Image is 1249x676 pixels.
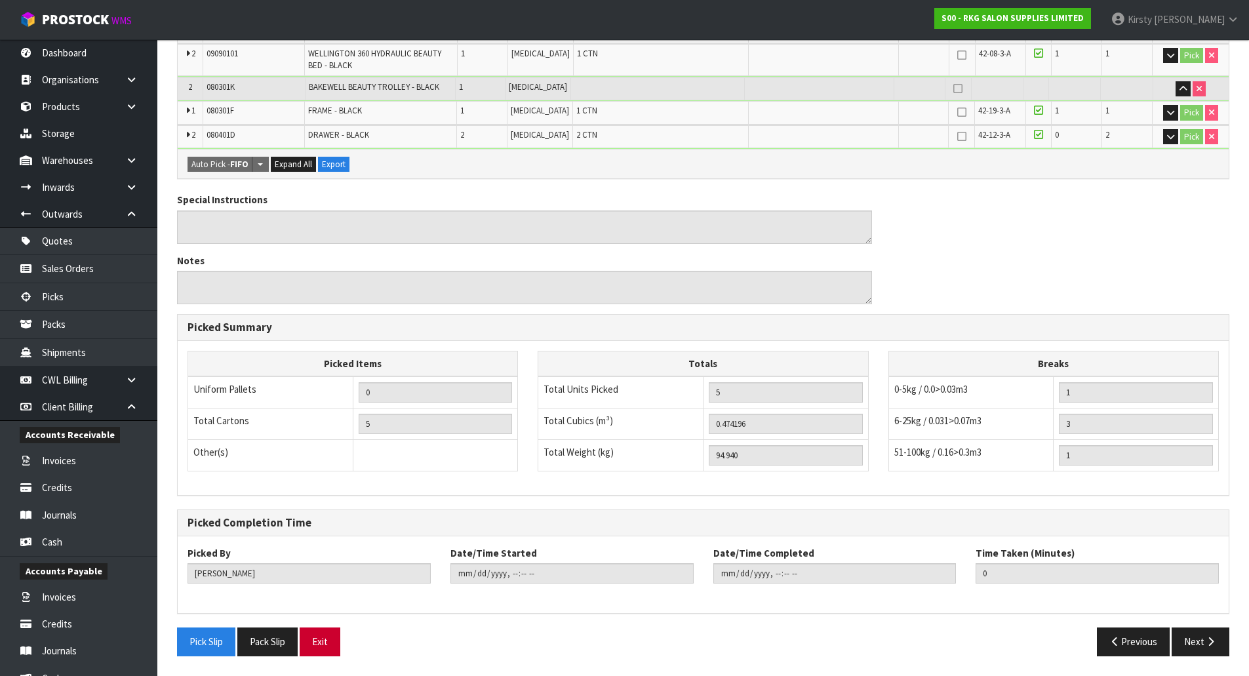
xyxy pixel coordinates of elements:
[894,414,981,427] span: 6-25kg / 0.031>0.07m3
[188,81,192,92] span: 2
[460,129,464,140] span: 2
[188,376,353,408] td: Uniform Pallets
[1055,105,1059,116] span: 1
[1105,129,1109,140] span: 2
[538,351,868,376] th: Totals
[359,414,513,434] input: OUTERS TOTAL = CTN
[177,193,268,207] label: Special Instructions
[976,563,1219,584] input: Time Taken
[207,105,234,116] span: 080301F
[1055,129,1059,140] span: 0
[318,157,349,172] button: Export
[976,546,1075,560] label: Time Taken (Minutes)
[188,408,353,440] td: Total Cartons
[191,129,195,140] span: 2
[942,12,1084,24] strong: S00 - RKG SALON SUPPLIES LIMITED
[207,48,238,59] span: 09090101
[934,8,1091,29] a: S00 - RKG SALON SUPPLIES LIMITED
[188,517,1219,529] h3: Picked Completion Time
[1128,13,1152,26] span: Kirsty
[511,105,569,116] span: [MEDICAL_DATA]
[308,48,441,71] span: WELLINGTON 360 HYDRAULIC BEAUTY BED - BLACK
[111,14,132,27] small: WMS
[300,627,340,656] button: Exit
[1055,48,1059,59] span: 1
[713,546,814,560] label: Date/Time Completed
[207,129,235,140] span: 080401D
[275,159,312,170] span: Expand All
[20,427,120,443] span: Accounts Receivable
[1172,627,1229,656] button: Next
[309,81,439,92] span: BAKEWELL BEAUTY TROLLEY - BLACK
[230,159,248,170] strong: FIFO
[177,254,205,268] label: Notes
[509,81,567,92] span: [MEDICAL_DATA]
[188,321,1219,334] h3: Picked Summary
[359,382,513,403] input: UNIFORM P LINES
[1105,105,1109,116] span: 1
[1180,105,1203,121] button: Pick
[177,627,235,656] button: Pick Slip
[191,48,195,59] span: 2
[978,129,1010,140] span: 42-12-3-A
[538,376,704,408] td: Total Units Picked
[888,351,1218,376] th: Breaks
[20,11,36,28] img: cube-alt.png
[461,48,465,59] span: 1
[188,351,518,376] th: Picked Items
[450,546,537,560] label: Date/Time Started
[511,48,570,59] span: [MEDICAL_DATA]
[459,81,463,92] span: 1
[1180,129,1203,145] button: Pick
[894,446,981,458] span: 51-100kg / 0.16>0.3m3
[188,157,252,172] button: Auto Pick -FIFO
[1105,48,1109,59] span: 1
[576,105,597,116] span: 1 CTN
[1180,48,1203,64] button: Pick
[308,129,369,140] span: DRAWER - BLACK
[20,563,108,580] span: Accounts Payable
[511,129,569,140] span: [MEDICAL_DATA]
[271,157,316,172] button: Expand All
[188,440,353,471] td: Other(s)
[979,48,1011,59] span: 42-08-3-A
[538,440,704,471] td: Total Weight (kg)
[42,11,109,28] span: ProStock
[460,105,464,116] span: 1
[576,129,597,140] span: 2 CTN
[308,105,362,116] span: FRAME - BLACK
[1097,627,1170,656] button: Previous
[538,408,704,440] td: Total Cubics (m³)
[978,105,1010,116] span: 42-19-3-A
[894,383,968,395] span: 0-5kg / 0.0>0.03m3
[191,105,195,116] span: 1
[577,48,598,59] span: 1 CTN
[1154,13,1225,26] span: [PERSON_NAME]
[207,81,235,92] span: 080301K
[237,627,298,656] button: Pack Slip
[188,563,431,584] input: Picked By
[188,546,231,560] label: Picked By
